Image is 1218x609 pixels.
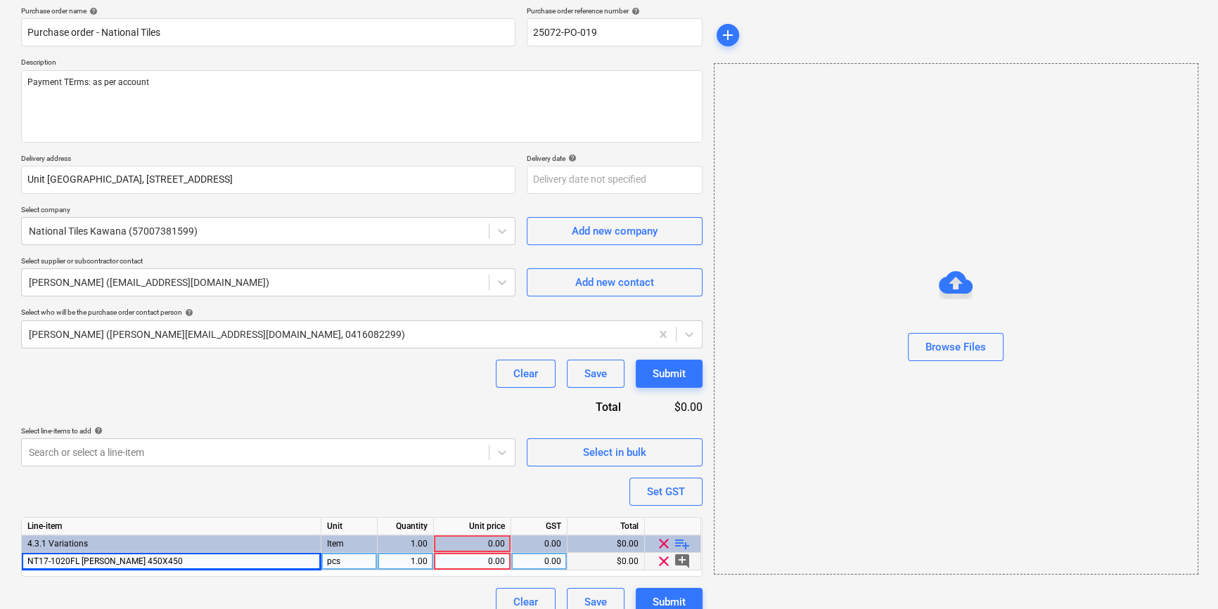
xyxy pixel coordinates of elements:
[517,535,561,553] div: 0.00
[21,166,515,194] input: Delivery address
[527,166,703,194] input: Delivery date not specified
[925,338,986,356] div: Browse Files
[520,399,643,415] div: Total
[27,539,88,549] span: 4.3.1 Variations
[21,70,703,143] textarea: Payment TErms: as per account
[583,443,646,461] div: Select in bulk
[496,360,556,388] button: Clear
[182,308,193,317] span: help
[527,438,703,466] button: Select in bulk
[21,58,703,70] p: Description
[517,553,561,570] div: 0.00
[21,308,703,317] div: Select who will be the purchase order contact person
[527,217,703,245] button: Add new company
[629,7,640,15] span: help
[527,18,703,46] input: Order number
[527,268,703,296] button: Add new contact
[1148,542,1218,609] iframe: Chat Widget
[575,273,654,292] div: Add new contact
[636,360,703,388] button: Submit
[21,154,515,166] p: Delivery address
[91,426,103,435] span: help
[572,222,658,240] div: Add new company
[674,535,691,552] span: playlist_add
[434,518,511,535] div: Unit price
[908,333,1004,361] button: Browse Files
[21,426,515,436] div: Select line-items to add
[22,518,321,535] div: Line-item
[21,18,515,46] input: Document name
[321,518,378,535] div: Unit
[568,535,645,553] div: $0.00
[565,154,577,162] span: help
[655,553,672,570] span: clear
[321,535,378,553] div: Item
[714,63,1198,575] div: Browse Files
[21,205,515,217] p: Select company
[655,535,672,552] span: clear
[513,365,538,383] div: Clear
[27,556,183,566] span: NT17-1020FL REGINA WHITE 450X450
[674,553,691,570] span: add_comment
[584,365,607,383] div: Save
[440,553,505,570] div: 0.00
[567,360,624,388] button: Save
[383,535,428,553] div: 1.00
[527,6,703,15] div: Purchase order reference number
[719,27,736,44] span: add
[378,518,434,535] div: Quantity
[647,483,685,501] div: Set GST
[21,6,515,15] div: Purchase order name
[568,553,645,570] div: $0.00
[440,535,505,553] div: 0.00
[383,553,428,570] div: 1.00
[568,518,645,535] div: Total
[321,553,378,570] div: pcs
[653,365,686,383] div: Submit
[527,154,703,163] div: Delivery date
[86,7,98,15] span: help
[511,518,568,535] div: GST
[629,478,703,506] button: Set GST
[643,399,703,415] div: $0.00
[21,256,515,268] p: Select supplier or subcontractor contact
